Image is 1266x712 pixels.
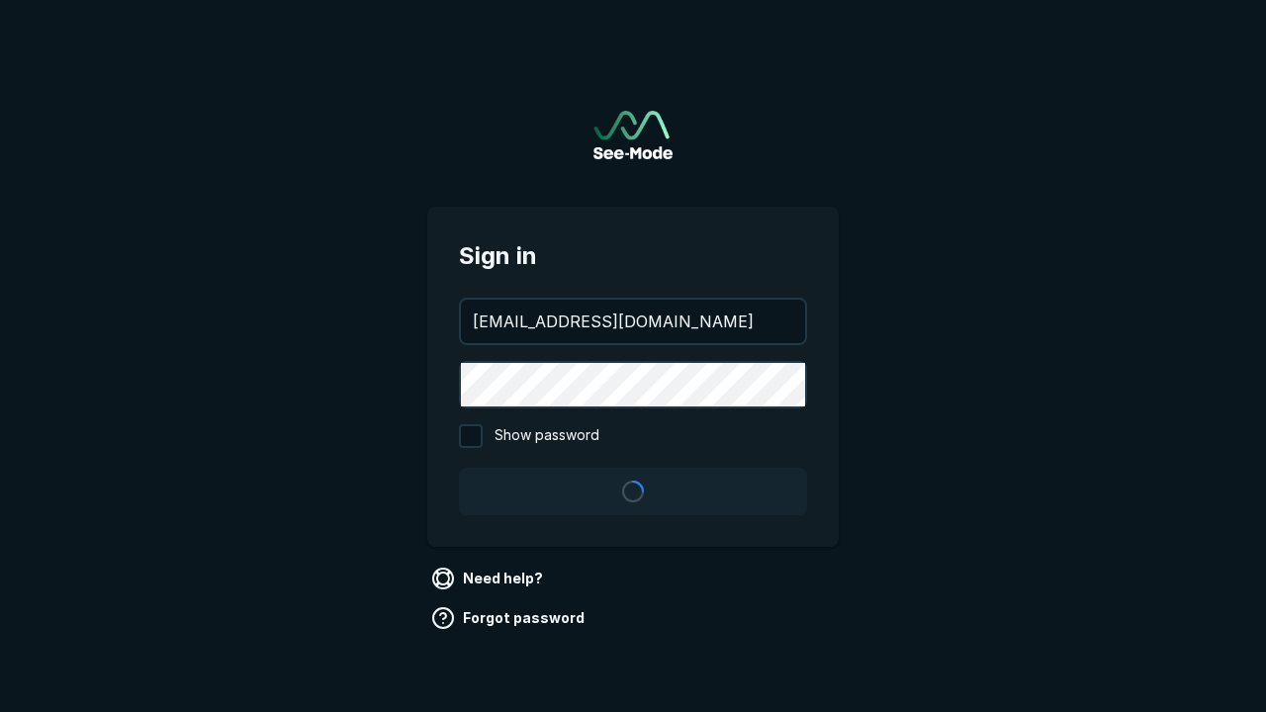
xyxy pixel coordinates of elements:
a: Need help? [427,563,551,594]
a: Forgot password [427,602,592,634]
span: Sign in [459,238,807,274]
input: your@email.com [461,300,805,343]
a: Go to sign in [593,111,673,159]
img: See-Mode Logo [593,111,673,159]
span: Show password [495,424,599,448]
